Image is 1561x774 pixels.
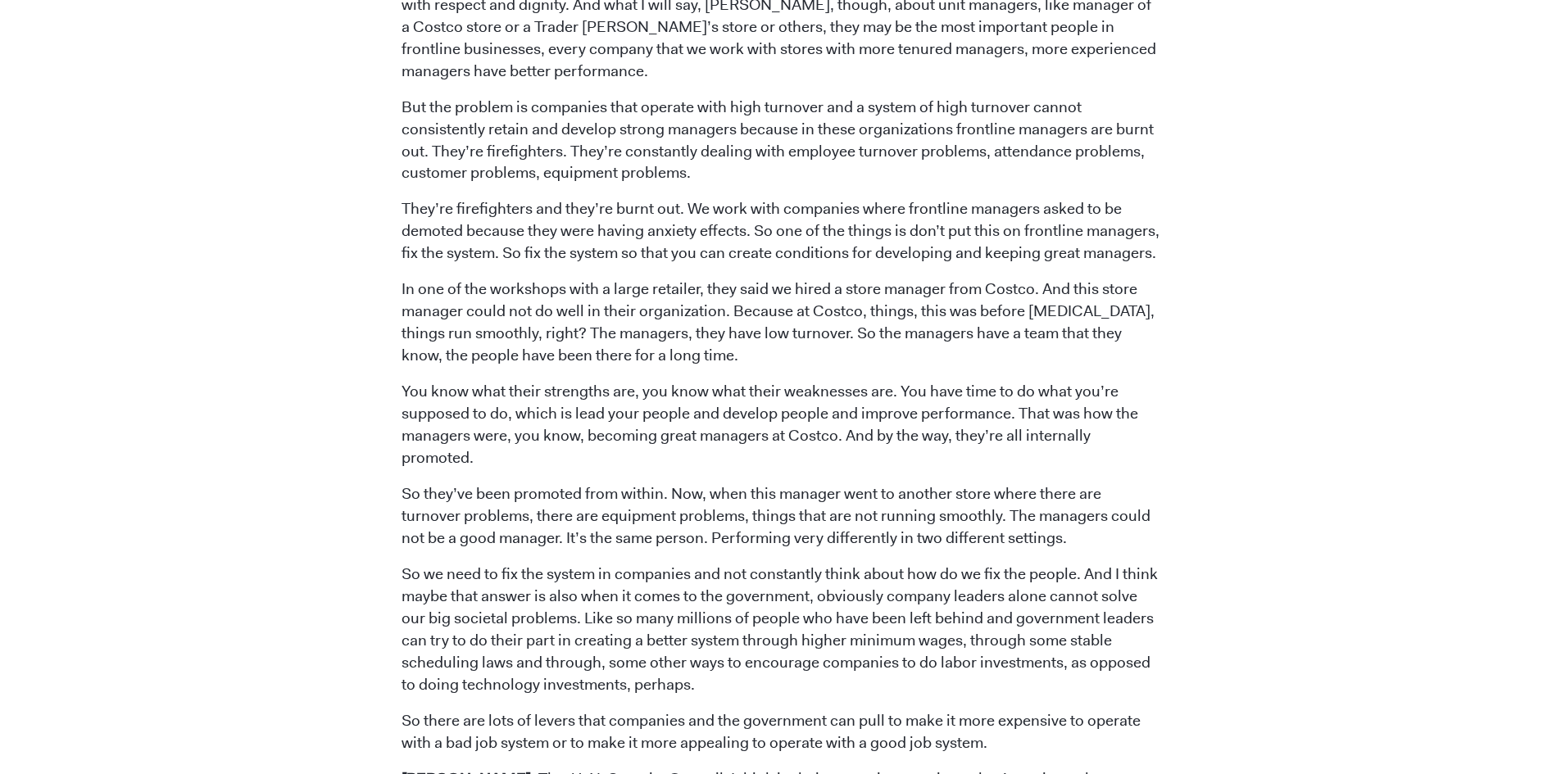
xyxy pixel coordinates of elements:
p: In one of the workshops with a large retailer, they said we hired a store manager from Costco. An... [402,278,1159,367]
p: So they’ve been promoted from within. Now, when this manager went to another store where there ar... [402,483,1159,550]
p: But the problem is companies that operate with high turnover and a system of high turnover cannot... [402,97,1159,185]
p: So there are lots of levers that companies and the government can pull to make it more expensive ... [402,710,1159,754]
p: You know what their strengths are, you know what their weaknesses are. You have time to do what y... [402,381,1159,469]
p: So we need to fix the system in companies and not constantly think about how do we fix the people... [402,564,1159,696]
p: They’re firefighters and they’re burnt out. We work with companies where frontline managers asked... [402,198,1159,265]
